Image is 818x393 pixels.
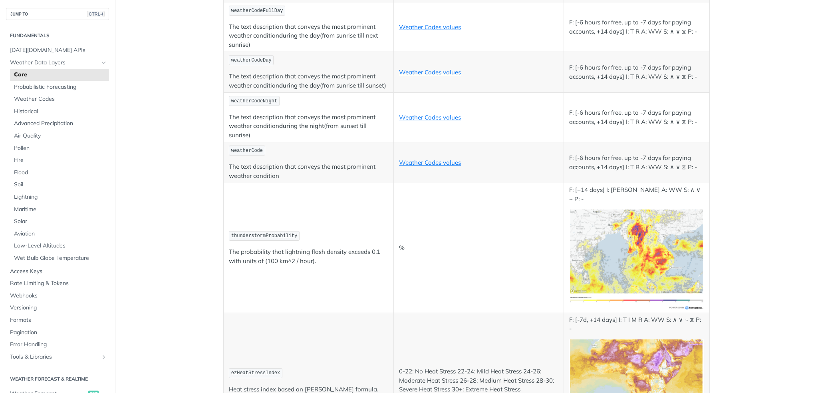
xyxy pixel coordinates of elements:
[10,179,109,191] a: Soil
[569,108,704,126] p: F: [-6 hours for free, up to -7 days for paying accounts, +14 days] I: T R A: WW S: ∧ ∨ ⧖ P: -
[399,243,558,253] p: %
[6,265,109,277] a: Access Keys
[229,247,388,265] p: The probability that lightning flash density exceeds 0.1 with units of (100 km^2 / hour).
[87,11,105,17] span: CTRL-/
[14,193,107,201] span: Lightning
[10,292,107,300] span: Webhooks
[14,205,107,213] span: Maritime
[10,59,99,67] span: Weather Data Layers
[10,329,107,337] span: Pagination
[6,314,109,326] a: Formats
[14,156,107,164] span: Fire
[10,304,107,312] span: Versioning
[399,23,461,31] a: Weather Codes values
[6,44,109,56] a: [DATE][DOMAIN_NAME] APIs
[14,132,107,140] span: Air Quality
[14,230,107,238] span: Aviation
[231,370,280,376] span: ezHeatStressIndex
[10,252,109,264] a: Wet Bulb Globe Temperature
[10,341,107,349] span: Error Handling
[6,339,109,351] a: Error Handling
[14,169,107,177] span: Flood
[229,72,388,90] p: The text description that conveys the most prominent weather condition (from sunrise till sunset)
[229,22,388,50] p: The text description that conveys the most prominent weather condition (from sunrise till next su...
[10,142,109,154] a: Pollen
[399,159,461,166] a: Weather Codes values
[6,302,109,314] a: Versioning
[229,162,388,180] p: The text description that conveys the most prominent weather condition
[10,106,109,118] a: Historical
[569,255,704,263] span: Expand image
[279,82,320,89] strong: during the day
[6,57,109,69] a: Weather Data LayersHide subpages for Weather Data Layers
[569,315,704,333] p: F: [-7d, +14 days] I: T I M R A: WW S: ∧ ∨ ~ ⧖ P: -
[569,18,704,36] p: F: [-6 hours for free, up to -7 days for paying accounts, +14 days] I: T R A: WW S: ∧ ∨ ⧖ P: -
[10,215,109,227] a: Solar
[10,353,99,361] span: Tools & Libraries
[229,113,388,140] p: The text description that conveys the most prominent weather condition (from sunset till sunrise)
[10,130,109,142] a: Air Quality
[231,233,298,239] span: thunderstormProbability
[6,8,109,20] button: JUMP TOCTRL-/
[6,375,109,383] h2: Weather Forecast & realtime
[10,81,109,93] a: Probabilistic Forecasting
[6,327,109,339] a: Pagination
[10,93,109,105] a: Weather Codes
[10,191,109,203] a: Lightning
[10,316,107,324] span: Formats
[231,8,283,14] span: weatherCodeFullDay
[14,120,107,128] span: Advanced Precipitation
[279,32,320,39] strong: during the day
[6,277,109,289] a: Rate Limiting & Tokens
[14,83,107,91] span: Probabilistic Forecasting
[399,114,461,121] a: Weather Codes values
[14,71,107,79] span: Core
[14,144,107,152] span: Pollen
[10,118,109,130] a: Advanced Precipitation
[569,154,704,172] p: F: [-6 hours for free, up to -7 days for paying accounts, +14 days] I: T R A: WW S: ∧ ∨ ⧖ P: -
[569,186,704,203] p: F: [+14 days] I: [PERSON_NAME] A: WW S: ∧ ∨ ~ P: -
[6,32,109,39] h2: Fundamentals
[10,203,109,215] a: Maritime
[14,217,107,225] span: Solar
[10,240,109,252] a: Low-Level Altitudes
[14,95,107,103] span: Weather Codes
[10,267,107,275] span: Access Keys
[14,108,107,116] span: Historical
[399,68,461,76] a: Weather Codes values
[101,354,107,360] button: Show subpages for Tools & Libraries
[101,60,107,66] button: Hide subpages for Weather Data Layers
[231,148,263,154] span: weatherCode
[10,46,107,54] span: [DATE][DOMAIN_NAME] APIs
[14,254,107,262] span: Wet Bulb Globe Temperature
[10,228,109,240] a: Aviation
[10,154,109,166] a: Fire
[10,69,109,81] a: Core
[14,181,107,189] span: Soil
[6,290,109,302] a: Webhooks
[10,167,109,179] a: Flood
[6,351,109,363] a: Tools & LibrariesShow subpages for Tools & Libraries
[231,98,277,104] span: weatherCodeNight
[10,279,107,287] span: Rate Limiting & Tokens
[279,122,324,130] strong: during the night
[569,63,704,81] p: F: [-6 hours for free, up to -7 days for paying accounts, +14 days] I: T R A: WW S: ∧ ∨ ⧖ P: -
[14,242,107,250] span: Low-Level Altitudes
[231,58,272,63] span: weatherCodeDay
